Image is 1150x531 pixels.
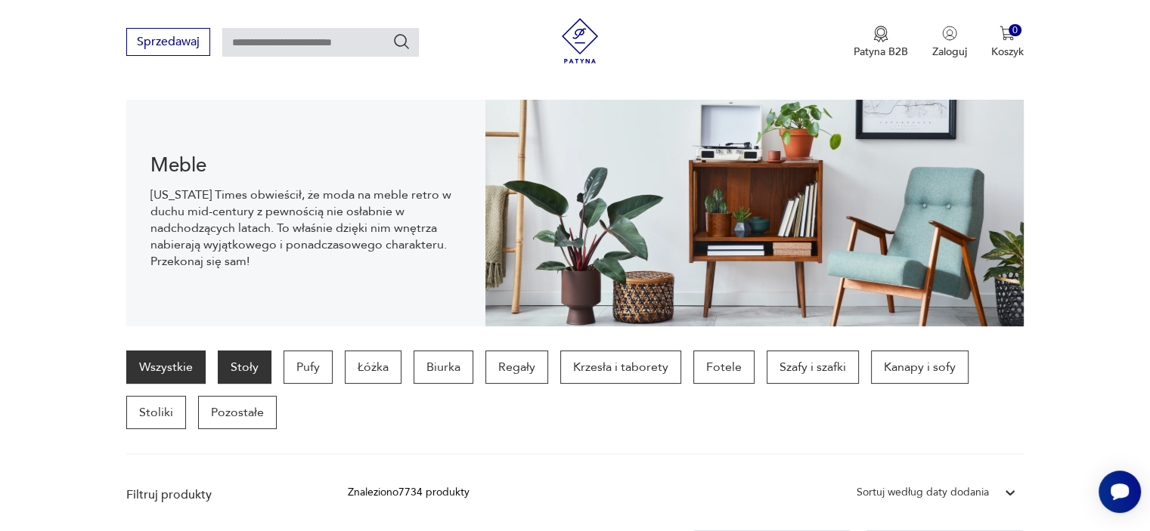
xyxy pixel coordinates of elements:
[873,26,888,42] img: Ikona medalu
[126,28,210,56] button: Sprzedawaj
[767,350,859,384] a: Szafy i szafki
[218,350,271,384] a: Stoły
[942,26,957,41] img: Ikonka użytkownika
[871,350,969,384] a: Kanapy i sofy
[1099,471,1141,513] iframe: Smartsupp widget button
[560,350,681,384] a: Krzesła i taborety
[284,350,333,384] a: Pufy
[126,38,210,48] a: Sprzedawaj
[991,26,1024,59] button: 0Koszyk
[126,350,206,384] a: Wszystkie
[854,26,908,59] button: Patyna B2B
[854,45,908,59] p: Patyna B2B
[345,350,401,384] a: Łóżka
[150,187,461,270] p: [US_STATE] Times obwieścił, że moda na meble retro w duchu mid-century z pewnością nie osłabnie w...
[932,26,967,59] button: Zaloguj
[198,396,277,429] a: Pozostałe
[485,350,548,384] a: Regały
[485,100,1024,326] img: Meble
[857,484,989,501] div: Sortuj według daty dodania
[693,350,755,384] a: Fotele
[557,18,603,63] img: Patyna - sklep z meblami i dekoracjami vintage
[991,45,1024,59] p: Koszyk
[392,32,411,51] button: Szukaj
[126,486,312,503] p: Filtruj produkty
[126,396,186,429] a: Stoliki
[150,156,461,174] h1: Meble
[1000,26,1015,41] img: Ikona koszyka
[348,484,470,501] div: Znaleziono 7734 produkty
[854,26,908,59] a: Ikona medaluPatyna B2B
[1009,24,1021,37] div: 0
[932,45,967,59] p: Zaloguj
[414,350,473,384] a: Biurka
